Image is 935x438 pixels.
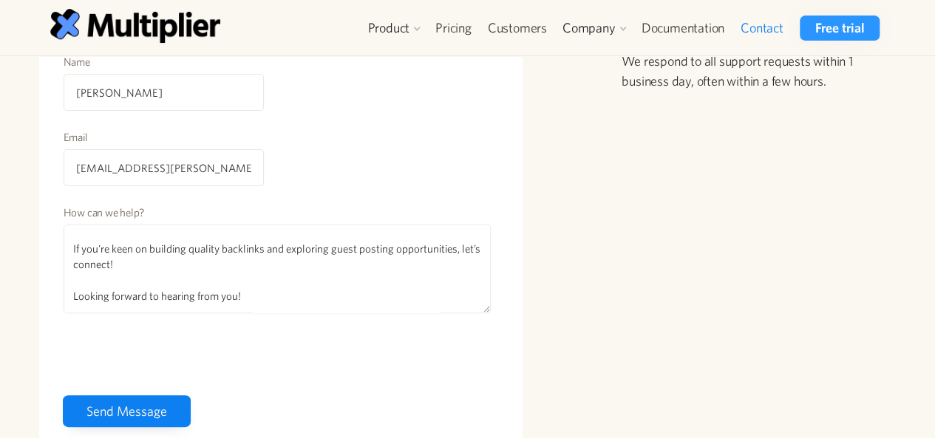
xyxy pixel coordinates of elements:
[367,19,409,37] div: Product
[63,332,288,389] iframe: reCAPTCHA
[800,16,879,41] a: Free trial
[63,395,191,427] input: Send Message
[562,19,616,37] div: Company
[555,16,633,41] div: Company
[64,55,264,69] label: Name
[732,16,792,41] a: Contact
[480,16,555,41] a: Customers
[64,74,264,111] input: Your name
[427,16,480,41] a: Pricing
[63,54,500,433] form: Contact Form
[633,16,732,41] a: Documentation
[360,16,427,41] div: Product
[64,130,264,145] label: Email
[64,205,492,220] label: How can we help?
[64,149,264,186] input: example@email.com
